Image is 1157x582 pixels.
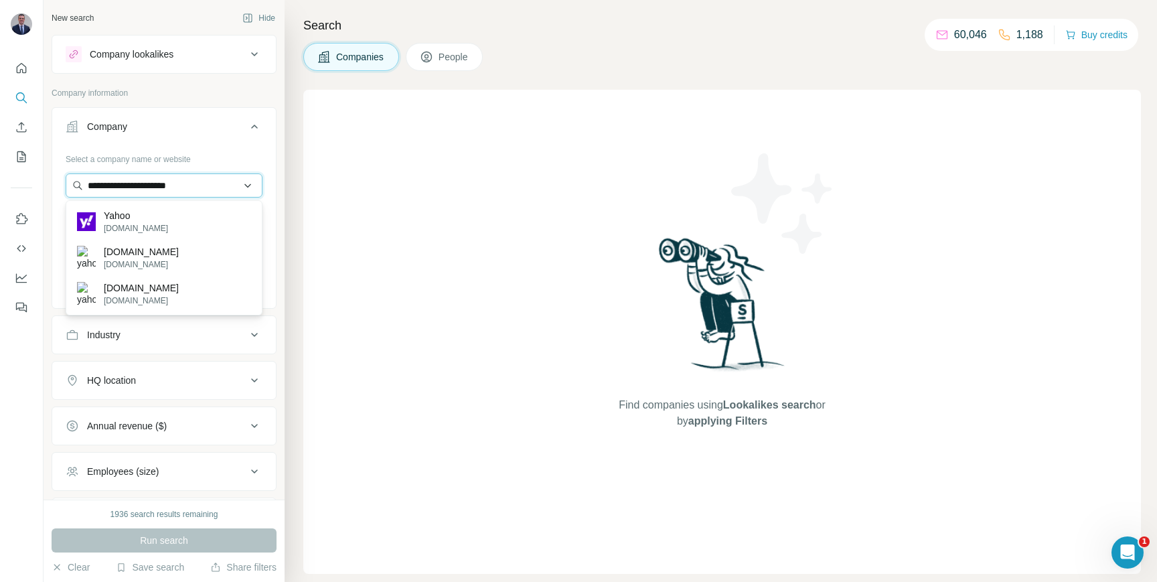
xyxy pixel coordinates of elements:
[11,86,32,110] button: Search
[52,319,276,351] button: Industry
[87,419,167,433] div: Annual revenue ($)
[11,145,32,169] button: My lists
[77,212,96,231] img: Yahoo
[1016,27,1043,43] p: 1,188
[11,56,32,80] button: Quick start
[688,415,767,427] span: applying Filters
[52,410,276,442] button: Annual revenue ($)
[52,455,276,488] button: Employees (size)
[11,207,32,231] button: Use Surfe on LinkedIn
[104,209,168,222] p: Yahoo
[210,561,277,574] button: Share filters
[11,236,32,261] button: Use Surfe API
[52,561,90,574] button: Clear
[1065,25,1128,44] button: Buy credits
[722,143,843,264] img: Surfe Illustration - Stars
[52,87,277,99] p: Company information
[439,50,469,64] span: People
[1111,536,1144,569] iframe: Intercom live chat
[336,50,385,64] span: Companies
[52,12,94,24] div: New search
[66,148,262,165] div: Select a company name or website
[615,397,829,429] span: Find companies using or by
[104,281,179,295] p: [DOMAIN_NAME]
[116,561,184,574] button: Save search
[110,508,218,520] div: 1936 search results remaining
[1139,536,1150,547] span: 1
[90,48,173,61] div: Company lookalikes
[77,282,96,306] img: yahoo.com.ws
[954,27,987,43] p: 60,046
[87,374,136,387] div: HQ location
[653,234,792,384] img: Surfe Illustration - Woman searching with binoculars
[11,295,32,319] button: Feedback
[11,266,32,290] button: Dashboard
[87,120,127,133] div: Company
[104,295,179,307] p: [DOMAIN_NAME]
[77,246,96,270] img: yahoo.com.sc
[52,364,276,396] button: HQ location
[52,111,276,148] button: Company
[723,399,816,411] span: Lookalikes search
[104,259,179,271] p: [DOMAIN_NAME]
[52,38,276,70] button: Company lookalikes
[11,13,32,35] img: Avatar
[87,328,121,342] div: Industry
[104,245,179,259] p: [DOMAIN_NAME]
[11,115,32,139] button: Enrich CSV
[233,8,285,28] button: Hide
[87,465,159,478] div: Employees (size)
[303,16,1141,35] h4: Search
[104,222,168,234] p: [DOMAIN_NAME]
